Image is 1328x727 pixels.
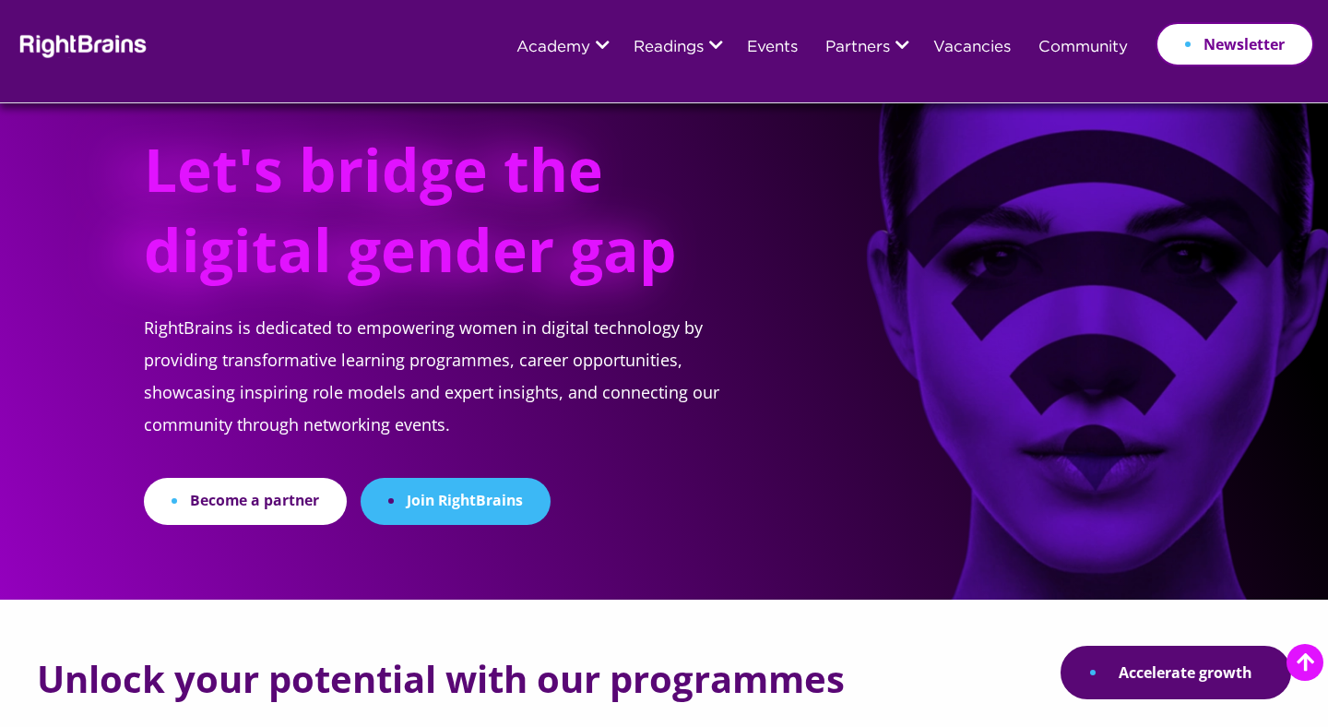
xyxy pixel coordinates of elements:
[144,312,764,478] p: RightBrains is dedicated to empowering women in digital technology by providing transformative le...
[747,40,798,56] a: Events
[144,478,347,525] a: Become a partner
[1038,40,1128,56] a: Community
[361,478,551,525] a: Join RightBrains
[37,659,845,699] h2: Unlock your potential with our programmes
[144,129,696,312] h1: Let's bridge the digital gender gap
[1156,22,1314,66] a: Newsletter
[634,40,704,56] a: Readings
[516,40,590,56] a: Academy
[14,31,148,58] img: Rightbrains
[933,40,1011,56] a: Vacancies
[825,40,890,56] a: Partners
[1061,646,1291,699] a: Accelerate growth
